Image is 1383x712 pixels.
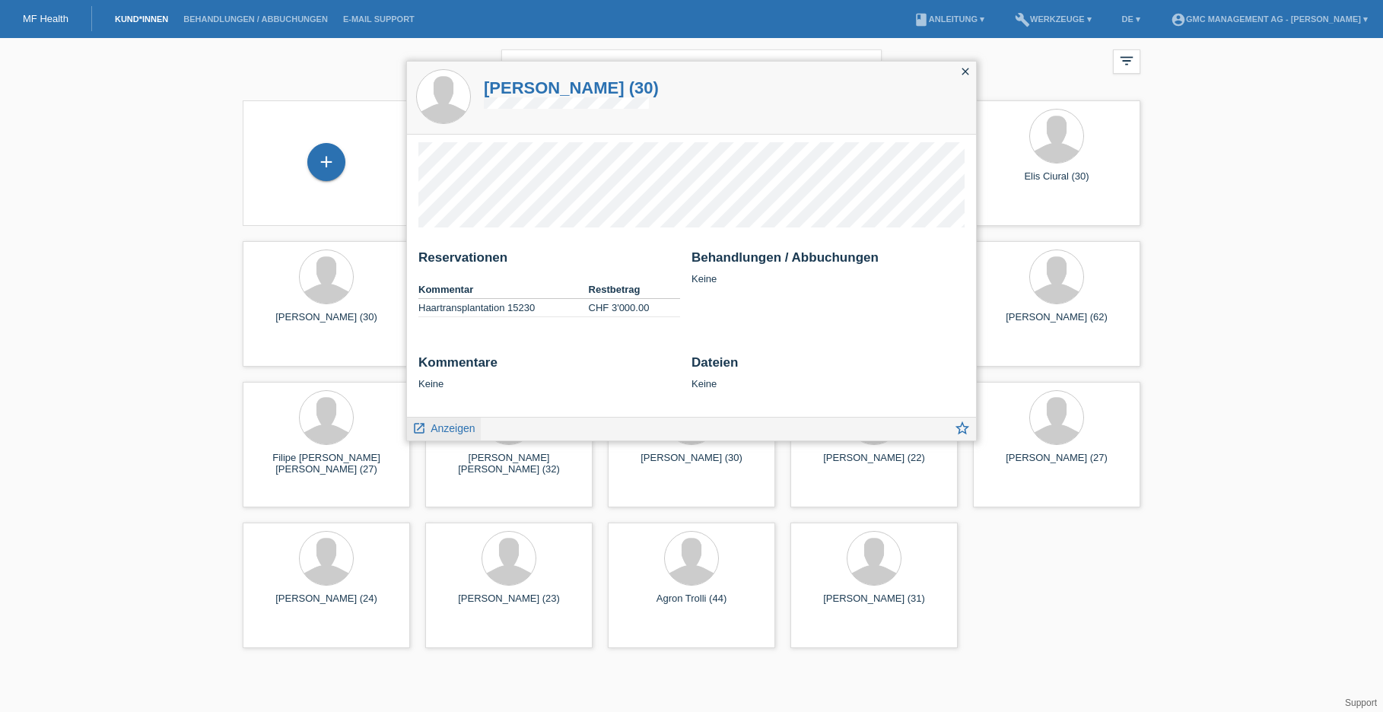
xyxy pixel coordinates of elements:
div: [PERSON_NAME] (30) [255,311,398,335]
i: build [1015,12,1030,27]
th: Kommentar [418,281,589,299]
div: [PERSON_NAME] [PERSON_NAME] (32) [437,452,580,476]
h2: Dateien [691,355,965,378]
div: Agron Trolli (44) [620,593,763,617]
a: star_border [954,421,971,440]
div: [PERSON_NAME] (24) [255,593,398,617]
a: buildWerkzeuge ▾ [1007,14,1099,24]
i: star_border [954,420,971,437]
i: book [914,12,929,27]
a: Behandlungen / Abbuchungen [176,14,335,24]
h2: Behandlungen / Abbuchungen [691,250,965,273]
i: launch [412,421,426,435]
div: Keine [691,355,965,389]
div: Elis Ciural (30) [985,170,1128,195]
a: E-Mail Support [335,14,422,24]
td: CHF 3'000.00 [589,299,680,317]
a: bookAnleitung ▾ [906,14,992,24]
span: Anzeigen [431,422,475,434]
div: [PERSON_NAME] (22) [803,452,946,476]
div: Kund*in hinzufügen [308,149,345,175]
div: Filipe [PERSON_NAME] [PERSON_NAME] (27) [255,452,398,476]
a: Support [1345,698,1377,708]
td: Haartransplantation 15230 [418,299,589,317]
i: close [959,65,971,78]
div: [PERSON_NAME] (31) [803,593,946,617]
a: launch Anzeigen [412,418,475,437]
h2: Kommentare [418,355,680,378]
i: account_circle [1171,12,1186,27]
a: [PERSON_NAME] (30) [484,78,659,97]
h2: Reservationen [418,250,680,273]
div: [PERSON_NAME] (62) [985,311,1128,335]
a: DE ▾ [1114,14,1148,24]
a: MF Health [23,13,68,24]
i: filter_list [1118,52,1135,69]
div: Keine [691,250,965,284]
th: Restbetrag [589,281,680,299]
a: Kund*innen [107,14,176,24]
input: Suche... [501,49,882,85]
div: [PERSON_NAME] (27) [985,452,1128,476]
div: [PERSON_NAME] (23) [437,593,580,617]
a: account_circleGMC Management AG - [PERSON_NAME] ▾ [1163,14,1375,24]
div: [PERSON_NAME] (30) [620,452,763,476]
div: Keine [418,355,680,389]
